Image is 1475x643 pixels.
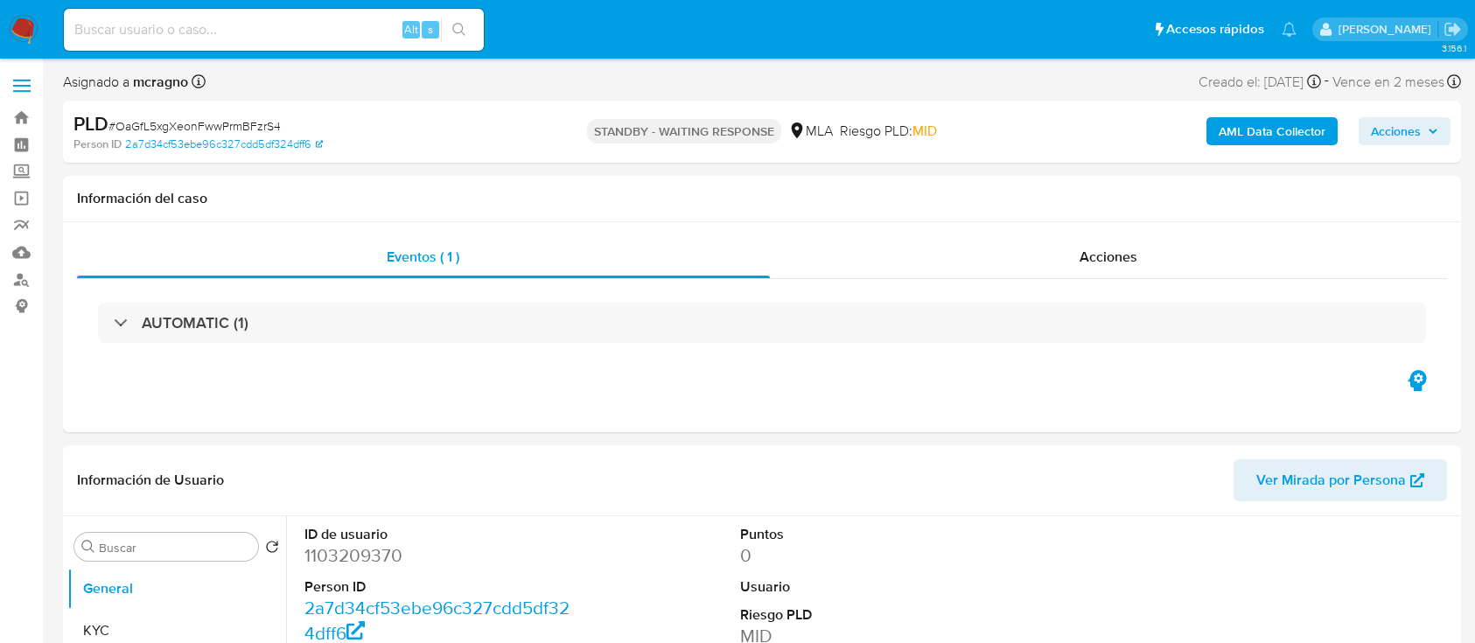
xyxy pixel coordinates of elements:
[77,472,224,489] h1: Información de Usuario
[740,605,1013,625] dt: Riesgo PLD
[304,525,577,544] dt: ID de usuario
[1359,117,1451,145] button: Acciones
[64,18,484,41] input: Buscar usuario o caso...
[840,122,937,141] span: Riesgo PLD:
[788,122,833,141] div: MLA
[1166,20,1264,38] span: Accesos rápidos
[129,72,188,92] b: mcragno
[441,17,477,42] button: search-icon
[99,540,251,556] input: Buscar
[1339,21,1437,38] p: marielabelen.cragno@mercadolibre.com
[1282,22,1297,37] a: Notificaciones
[1256,459,1406,501] span: Ver Mirada por Persona
[1371,117,1421,145] span: Acciones
[73,136,122,152] b: Person ID
[404,21,418,38] span: Alt
[1206,117,1338,145] button: AML Data Collector
[304,543,577,568] dd: 1103209370
[387,247,459,267] span: Eventos ( 1 )
[98,303,1426,343] div: AUTOMATIC (1)
[142,313,248,332] h3: AUTOMATIC (1)
[740,543,1013,568] dd: 0
[587,119,781,143] p: STANDBY - WAITING RESPONSE
[740,577,1013,597] dt: Usuario
[81,540,95,554] button: Buscar
[1444,20,1462,38] a: Salir
[1234,459,1447,501] button: Ver Mirada por Persona
[1332,73,1444,92] span: Vence en 2 meses
[1199,70,1321,94] div: Creado el: [DATE]
[63,73,188,92] span: Asignado a
[1219,117,1325,145] b: AML Data Collector
[740,525,1013,544] dt: Puntos
[265,540,279,559] button: Volver al orden por defecto
[108,117,281,135] span: # OaGfL5xgXeonFwwPrmBFzrS4
[1325,70,1329,94] span: -
[428,21,433,38] span: s
[67,568,286,610] button: General
[1080,247,1137,267] span: Acciones
[125,136,323,152] a: 2a7d34cf53ebe96c327cdd5df324dff6
[73,109,108,137] b: PLD
[912,121,937,141] span: MID
[304,577,577,597] dt: Person ID
[77,190,1447,207] h1: Información del caso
